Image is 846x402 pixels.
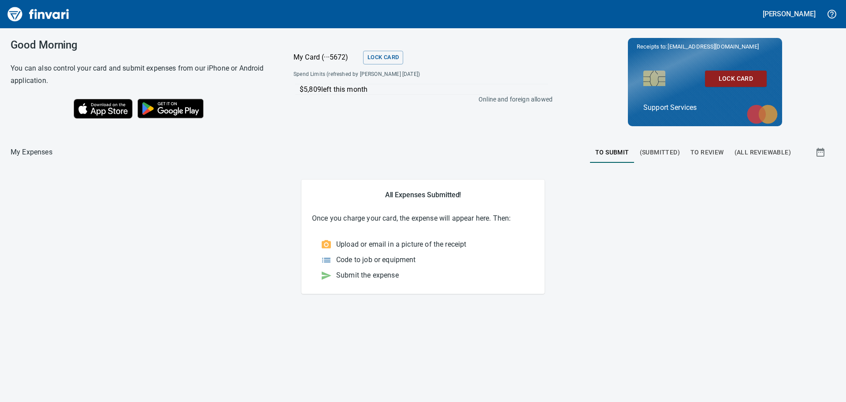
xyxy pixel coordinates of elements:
[336,255,416,265] p: Code to job or equipment
[293,52,360,63] p: My Card (···5672)
[367,53,399,63] span: Lock Card
[286,95,553,104] p: Online and foreign allowed
[637,42,773,51] p: Receipts to:
[690,147,724,158] span: To Review
[300,84,548,95] p: $5,809 left this month
[293,70,486,79] span: Spend Limits (refreshed by [PERSON_NAME] [DATE])
[312,190,534,199] h5: All Expenses Submitted!
[705,71,767,87] button: Lock Card
[807,142,835,163] button: Show transactions within a particular date range
[74,99,133,119] img: Download on the App Store
[640,147,680,158] span: (Submitted)
[336,270,399,281] p: Submit the expense
[11,147,52,158] nav: breadcrumb
[312,213,534,224] p: Once you charge your card, the expense will appear here. Then:
[595,147,629,158] span: To Submit
[11,147,52,158] p: My Expenses
[712,73,760,84] span: Lock Card
[336,239,466,250] p: Upload or email in a picture of the receipt
[667,42,759,51] span: [EMAIL_ADDRESS][DOMAIN_NAME]
[763,9,816,19] h5: [PERSON_NAME]
[643,102,767,113] p: Support Services
[11,39,271,51] h3: Good Morning
[133,94,208,123] img: Get it on Google Play
[735,147,791,158] span: (All Reviewable)
[5,4,71,25] img: Finvari
[11,62,271,87] h6: You can also control your card and submit expenses from our iPhone or Android application.
[742,100,782,128] img: mastercard.svg
[363,51,403,64] button: Lock Card
[761,7,818,21] button: [PERSON_NAME]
